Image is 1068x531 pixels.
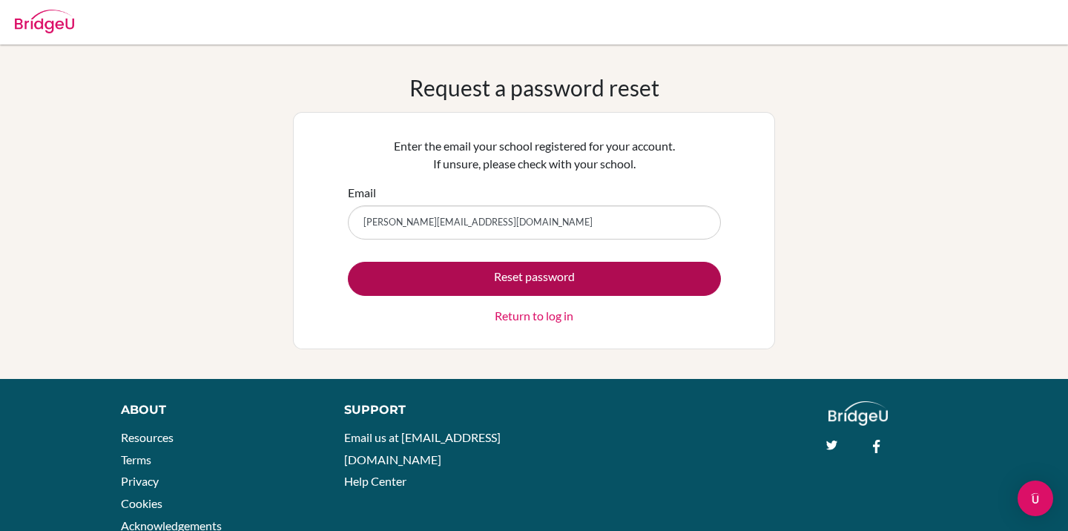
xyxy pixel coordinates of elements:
[121,452,151,466] a: Terms
[348,184,376,202] label: Email
[15,10,74,33] img: Bridge-U
[121,401,311,419] div: About
[344,401,519,419] div: Support
[121,430,174,444] a: Resources
[121,496,162,510] a: Cookies
[121,474,159,488] a: Privacy
[344,430,501,466] a: Email us at [EMAIL_ADDRESS][DOMAIN_NAME]
[828,401,889,426] img: logo_white@2x-f4f0deed5e89b7ecb1c2cc34c3e3d731f90f0f143d5ea2071677605dd97b5244.png
[409,74,659,101] h1: Request a password reset
[1018,481,1053,516] div: Open Intercom Messenger
[348,137,721,173] p: Enter the email your school registered for your account. If unsure, please check with your school.
[348,262,721,296] button: Reset password
[495,307,573,325] a: Return to log in
[344,474,406,488] a: Help Center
